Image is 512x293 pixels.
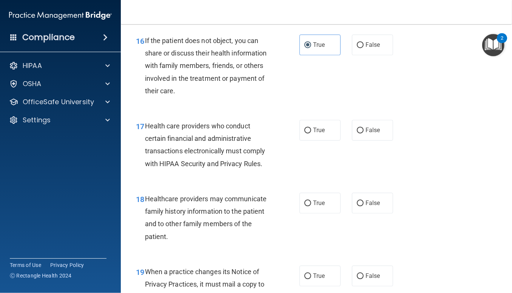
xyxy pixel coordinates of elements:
input: True [304,42,311,48]
a: Terms of Use [10,261,41,269]
span: Health care providers who conduct certain financial and administrative transactions electronicall... [145,122,265,168]
span: False [365,199,380,207]
a: Privacy Policy [50,261,84,269]
input: False [357,200,364,206]
p: Settings [23,116,51,125]
input: True [304,128,311,133]
p: OfficeSafe University [23,97,94,106]
img: PMB logo [9,8,112,23]
input: False [357,42,364,48]
span: False [365,272,380,279]
input: False [357,128,364,133]
span: 16 [136,37,144,46]
h4: Compliance [22,32,75,43]
input: True [304,273,311,279]
span: 18 [136,195,144,204]
span: 17 [136,122,144,131]
span: 19 [136,268,144,277]
p: OSHA [23,79,42,88]
span: True [313,199,325,207]
p: HIPAA [23,61,42,70]
input: True [304,200,311,206]
div: 2 [501,38,503,48]
button: Open Resource Center, 2 new notifications [482,34,504,56]
span: If the patient does not object, you can share or discuss their health information with family mem... [145,37,267,95]
span: True [313,126,325,134]
span: Healthcare providers may communicate family history information to the patient and to other famil... [145,195,267,241]
a: OSHA [9,79,110,88]
span: True [313,41,325,48]
input: False [357,273,364,279]
a: HIPAA [9,61,110,70]
a: Settings [9,116,110,125]
span: False [365,41,380,48]
span: Ⓒ Rectangle Health 2024 [10,272,72,279]
span: True [313,272,325,279]
span: False [365,126,380,134]
a: OfficeSafe University [9,97,110,106]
